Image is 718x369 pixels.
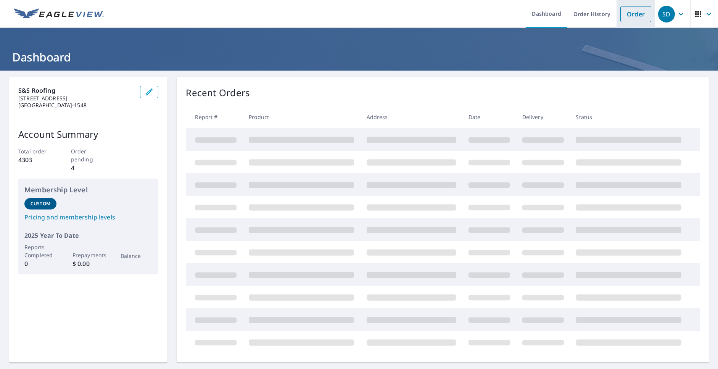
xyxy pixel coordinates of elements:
p: S&S Roofing [18,86,134,95]
th: Date [462,106,516,128]
p: Balance [121,252,153,260]
th: Address [361,106,462,128]
p: Membership Level [24,185,152,195]
th: Report # [186,106,243,128]
p: Order pending [71,147,106,163]
p: [STREET_ADDRESS] [18,95,134,102]
p: Prepayments [72,251,105,259]
p: Custom [31,200,50,207]
th: Delivery [516,106,570,128]
p: 0 [24,259,56,268]
p: $ 0.00 [72,259,105,268]
p: 4303 [18,155,53,164]
div: SD [658,6,675,23]
p: [GEOGRAPHIC_DATA]-1548 [18,102,134,109]
p: 2025 Year To Date [24,231,152,240]
p: Reports Completed [24,243,56,259]
h1: Dashboard [9,49,709,65]
p: 4 [71,163,106,172]
p: Recent Orders [186,86,250,100]
img: EV Logo [14,8,104,20]
th: Status [570,106,687,128]
th: Product [243,106,360,128]
a: Order [620,6,651,22]
a: Pricing and membership levels [24,213,152,222]
p: Total order [18,147,53,155]
p: Account Summary [18,127,158,141]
